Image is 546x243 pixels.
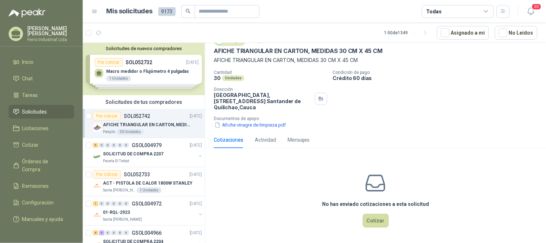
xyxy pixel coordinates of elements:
[93,112,121,120] div: Por cotizar
[9,138,74,152] a: Cotizar
[495,26,537,40] button: No Leídos
[22,182,49,190] span: Remisiones
[214,136,243,144] div: Cotizaciones
[214,75,221,81] p: 30
[9,9,45,17] img: Logo peakr
[214,56,537,64] p: AFICHE TRIANGULAR EN CARTON, MEDIDAS 30 CM X 45 CM
[83,167,205,196] a: Por cotizarSOL052733[DATE] Company LogoACT - PISTOLA DE CALOR 1800W STANLEYSanta [PERSON_NAME]1 U...
[105,143,110,148] div: 0
[9,55,74,69] a: Inicio
[93,143,98,148] div: 5
[103,158,129,164] p: Panela El Trébol
[158,7,176,16] span: 9173
[288,136,310,144] div: Mensajes
[105,201,110,206] div: 0
[9,88,74,102] a: Tareas
[117,129,144,135] div: 30 Unidades
[322,200,429,208] h3: No has enviado cotizaciones a esta solicitud
[22,215,63,223] span: Manuales y ayuda
[27,26,74,36] p: [PERSON_NAME] [PERSON_NAME]
[532,3,542,10] span: 20
[190,171,202,178] p: [DATE]
[99,143,104,148] div: 0
[9,179,74,193] a: Remisiones
[333,70,543,75] p: Condición de pago
[214,92,312,110] p: [GEOGRAPHIC_DATA], [STREET_ADDRESS] Santander de Quilichao , Cauca
[99,201,104,206] div: 0
[190,142,202,149] p: [DATE]
[93,141,203,164] a: 5 0 0 0 0 0 GSOL004979[DATE] Company LogoSOLICITUD DE COMPRA 2207Panela El Trébol
[22,91,38,99] span: Tareas
[111,143,117,148] div: 0
[132,143,162,148] p: GSOL004979
[222,75,244,81] div: Unidades
[190,113,202,120] p: [DATE]
[93,201,98,206] div: 1
[103,121,193,128] p: AFICHE TRIANGULAR EN CARTON, MEDIDAS 30 CM X 45 CM
[363,214,389,227] button: Cotizar
[124,114,150,119] p: SOL052742
[93,230,98,235] div: 8
[22,141,39,149] span: Cotizar
[107,6,153,17] h1: Mis solicitudes
[93,153,101,161] img: Company Logo
[83,95,205,109] div: Solicitudes de tus compradores
[93,199,203,222] a: 1 0 0 0 0 0 GSOL004972[DATE] Company Logo01-RQL-2923Santa [PERSON_NAME]
[117,201,123,206] div: 0
[9,196,74,209] a: Configuración
[255,136,276,144] div: Actividad
[86,46,202,51] button: Solicitudes de nuevos compradores
[111,201,117,206] div: 0
[437,26,489,40] button: Asignado a mi
[9,212,74,226] a: Manuales y ayuda
[103,129,115,135] p: Patojito
[103,187,135,193] p: Santa [PERSON_NAME]
[9,121,74,135] a: Licitaciones
[22,58,34,66] span: Inicio
[214,87,312,92] p: Dirección
[93,123,101,132] img: Company Logo
[22,124,49,132] span: Licitaciones
[214,47,383,55] p: AFICHE TRIANGULAR EN CARTON, MEDIDAS 30 CM X 45 CM
[124,172,150,177] p: SOL052733
[99,230,104,235] div: 5
[93,170,121,179] div: Por cotizar
[22,75,33,83] span: Chat
[214,121,286,129] button: Afiche vinagre de limpieza.pdf
[103,151,163,158] p: SOLICITUD DE COMPRA 2207
[111,230,117,235] div: 0
[186,9,191,14] span: search
[22,108,47,116] span: Solicitudes
[214,116,543,121] p: Documentos de apoyo
[132,230,162,235] p: GSOL004966
[117,143,123,148] div: 0
[524,5,537,18] button: 20
[333,75,543,81] p: Crédito 60 días
[103,180,193,187] p: ACT - PISTOLA DE CALOR 1800W STANLEY
[9,72,74,85] a: Chat
[105,230,110,235] div: 0
[123,230,129,235] div: 0
[190,230,202,237] p: [DATE]
[22,199,54,207] span: Configuración
[9,105,74,119] a: Solicitudes
[93,182,101,190] img: Company Logo
[83,43,205,95] div: Solicitudes de nuevos compradoresPor cotizarSOL052732[DATE] Macro medidor o Flujómetro 4 pulgadas...
[214,70,327,75] p: Cantidad
[103,209,130,216] p: 01-RQL-2923
[123,201,129,206] div: 0
[83,109,205,138] a: Por cotizarSOL052742[DATE] Company LogoAFICHE TRIANGULAR EN CARTON, MEDIDAS 30 CM X 45 CMPatojito...
[93,211,101,220] img: Company Logo
[137,187,162,193] div: 1 Unidades
[22,158,67,173] span: Órdenes de Compra
[117,230,123,235] div: 0
[103,217,142,222] p: Santa [PERSON_NAME]
[190,200,202,207] p: [DATE]
[384,27,431,39] div: 1 - 50 de 1349
[27,37,74,42] p: Ferro Industrial Ltda
[9,155,74,176] a: Órdenes de Compra
[427,8,442,16] div: Todas
[132,201,162,206] p: GSOL004972
[123,143,129,148] div: 0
